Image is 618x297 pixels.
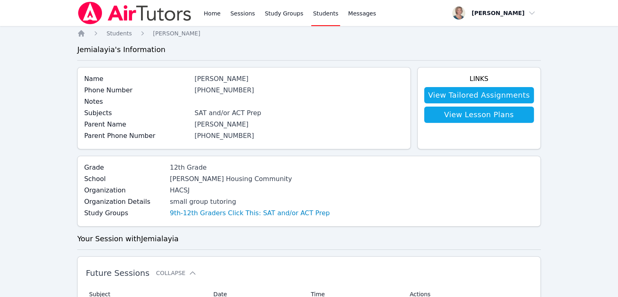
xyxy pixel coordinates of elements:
label: Name [84,74,189,84]
label: Phone Number [84,85,189,95]
div: 12th Grade [170,163,330,173]
span: [PERSON_NAME] [153,30,200,37]
label: Study Groups [84,208,165,218]
div: small group tutoring [170,197,330,207]
label: Organization Details [84,197,165,207]
label: School [84,174,165,184]
h3: Jemialayia 's Information [77,44,541,55]
a: Students [106,29,132,37]
div: [PERSON_NAME] Housing Community [170,174,330,184]
span: Future Sessions [86,268,150,278]
div: SAT and/or ACT Prep [195,108,404,118]
nav: Breadcrumb [77,29,541,37]
div: [PERSON_NAME] [195,120,404,129]
label: Parent Phone Number [84,131,189,141]
a: 9th-12th Graders Click This: SAT and/or ACT Prep [170,208,330,218]
label: Parent Name [84,120,189,129]
img: Air Tutors [77,2,192,24]
label: Grade [84,163,165,173]
h4: Links [424,74,534,84]
a: View Lesson Plans [424,107,534,123]
span: Messages [348,9,376,17]
label: Subjects [84,108,189,118]
a: [PHONE_NUMBER] [195,132,254,140]
label: Notes [84,97,189,107]
a: View Tailored Assignments [424,87,534,103]
label: Organization [84,186,165,195]
a: [PERSON_NAME] [153,29,200,37]
div: [PERSON_NAME] [195,74,404,84]
button: Collapse [156,269,197,277]
div: HACSJ [170,186,330,195]
h3: Your Session with Jemialayia [77,233,541,245]
a: [PHONE_NUMBER] [195,86,254,94]
span: Students [106,30,132,37]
